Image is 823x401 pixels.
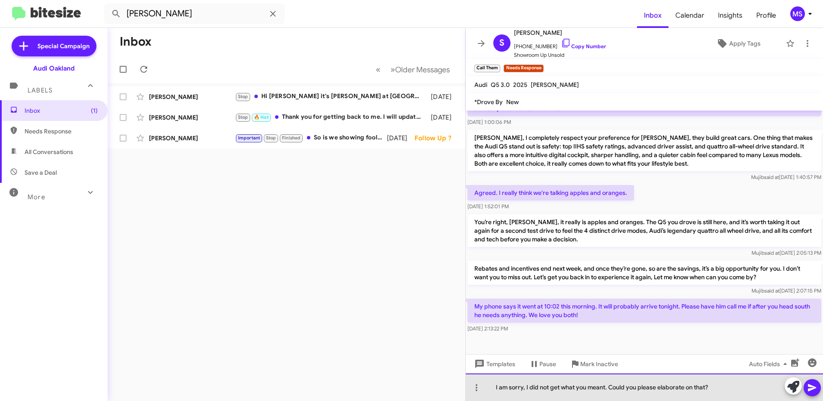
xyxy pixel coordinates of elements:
span: Special Campaign [37,42,90,50]
span: 2025 [513,81,527,89]
span: (1) [91,106,98,115]
span: More [28,193,45,201]
div: So is we showing fools how to take time with a new car... or nah [235,133,387,143]
span: Labels [28,86,53,94]
small: Call Them [474,65,500,72]
a: Profile [749,3,783,28]
a: Calendar [668,3,711,28]
button: Previous [371,61,386,78]
button: Mark Inactive [563,356,625,372]
span: Finished [282,135,301,141]
h1: Inbox [120,35,152,49]
div: Hi [PERSON_NAME] it's [PERSON_NAME] at [GEOGRAPHIC_DATA]. I just wanted to thank you for your inq... [235,92,427,102]
p: My phone says it went at 10:02 this morning. It will probably arrive tonight. Please have him cal... [467,299,821,323]
small: Needs Response [504,65,543,72]
div: Thank you for getting back to me. I will update my records. [235,112,427,122]
span: Stop [238,114,248,120]
span: Mujib [DATE] 2:07:15 PM [752,287,821,294]
span: 🔥 Hot [254,114,269,120]
a: Copy Number [561,43,606,49]
span: Mujib [DATE] 1:40:57 PM [751,174,821,180]
input: Search [104,3,285,24]
span: Save a Deal [25,168,57,177]
button: MS [783,6,814,21]
span: Auto Fields [749,356,790,372]
span: Mujib [DATE] 2:05:13 PM [752,250,821,256]
span: *Drove By [474,98,503,106]
button: Templates [466,356,522,372]
div: [DATE] [427,93,458,101]
span: Older Messages [395,65,450,74]
span: « [376,64,381,75]
span: said at [764,174,779,180]
span: said at [764,250,780,256]
span: All Conversations [25,148,73,156]
button: Auto Fields [742,356,797,372]
span: Audi [474,81,487,89]
span: New [506,98,519,106]
span: [PHONE_NUMBER] [514,38,606,51]
span: Important [238,135,260,141]
span: Pause [539,356,556,372]
span: S [499,36,504,50]
span: Needs Response [25,127,98,136]
div: I am sorry, I did not get what you meant. Could you please elaborate on that? [466,373,823,401]
div: [DATE] [387,134,415,142]
span: Stop [266,135,276,141]
a: Insights [711,3,749,28]
span: Showroom Up Unsold [514,51,606,59]
a: Inbox [637,3,668,28]
button: Pause [522,356,563,372]
p: [PERSON_NAME], I completely respect your preference for [PERSON_NAME], they build great cars. One... [467,130,821,171]
span: Mark Inactive [580,356,618,372]
div: [DATE] [427,113,458,122]
button: Apply Tags [694,36,782,51]
span: Apply Tags [729,36,761,51]
span: [DATE] 2:13:22 PM [467,325,508,332]
div: [PERSON_NAME] [149,93,235,101]
span: Inbox [25,106,98,115]
p: You’re right, [PERSON_NAME], it really is apples and oranges. The Q5 you drove is still here, and... [467,214,821,247]
span: [DATE] 1:52:01 PM [467,203,509,210]
span: » [390,64,395,75]
div: Follow Up ? [415,134,458,142]
a: Special Campaign [12,36,96,56]
span: [DATE] 1:00:06 PM [467,119,511,125]
div: [PERSON_NAME] [149,113,235,122]
span: [PERSON_NAME] [514,28,606,38]
span: Stop [238,94,248,99]
span: [PERSON_NAME] [531,81,579,89]
div: [PERSON_NAME] [149,134,235,142]
p: Rebates and incentives end next week, and once they’re gone, so are the savings, it’s a big oppor... [467,261,821,285]
nav: Page navigation example [371,61,455,78]
p: Agreed. I really think we're talking apples and oranges. [467,185,634,200]
span: Q5 3.0 [491,81,510,89]
span: Templates [473,356,515,372]
span: said at [764,287,780,294]
button: Next [385,61,455,78]
div: MS [790,6,805,21]
div: Audi Oakland [33,64,74,73]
